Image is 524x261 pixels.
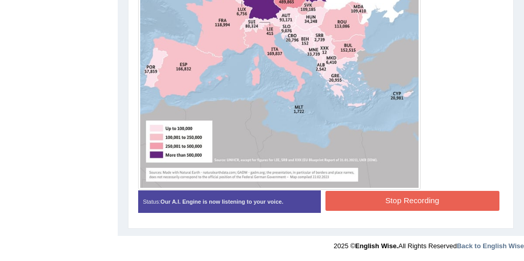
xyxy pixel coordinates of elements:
[334,236,524,251] div: 2025 © All Rights Reserved
[138,190,321,213] div: Status:
[161,199,283,205] strong: Our A.I. Engine is now listening to your voice.
[325,191,499,211] button: Stop Recording
[355,242,398,250] strong: English Wise.
[457,242,524,250] a: Back to English Wise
